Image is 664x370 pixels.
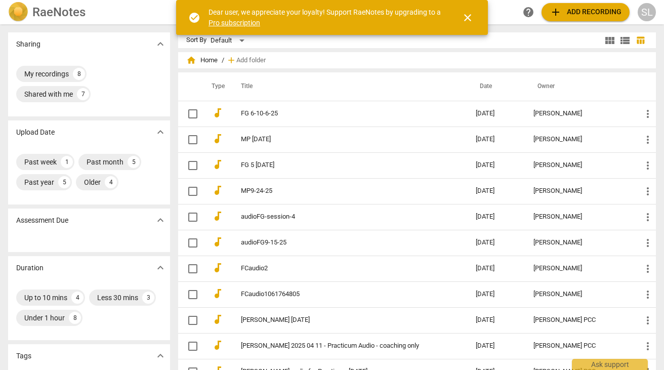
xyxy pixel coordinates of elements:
a: MP [DATE] [241,136,439,143]
div: [PERSON_NAME] [533,161,626,169]
span: audiotrack [212,184,224,196]
span: table_chart [636,35,645,45]
a: MP9-24-25 [241,187,439,195]
div: 5 [128,156,140,168]
span: expand_more [154,262,167,274]
span: more_vert [642,159,654,172]
th: Title [229,72,468,101]
span: audiotrack [212,262,224,274]
div: My recordings [24,69,69,79]
div: 5 [58,176,70,188]
button: Show more [153,36,168,52]
td: [DATE] [468,178,525,204]
button: Tile view [602,33,617,48]
span: close [462,12,474,24]
button: Show more [153,125,168,140]
span: expand_more [154,126,167,138]
a: audioFG-session-4 [241,213,439,221]
a: Pro subscription [209,19,260,27]
div: [PERSON_NAME] [533,187,626,195]
button: SL [638,3,656,21]
a: FCaudio2 [241,265,439,272]
a: FG 5 [DATE] [241,161,439,169]
div: Under 1 hour [24,313,65,323]
td: [DATE] [468,307,525,333]
a: LogoRaeNotes [8,2,168,22]
div: [PERSON_NAME] PCC [533,316,626,324]
span: expand_more [154,38,167,50]
span: audiotrack [212,236,224,248]
span: more_vert [642,211,654,223]
span: view_list [619,34,631,47]
span: audiotrack [212,287,224,300]
td: [DATE] [468,230,525,256]
span: audiotrack [212,210,224,222]
span: more_vert [642,185,654,197]
span: home [186,55,196,65]
div: 8 [69,312,81,324]
span: Home [186,55,218,65]
span: more_vert [642,263,654,275]
th: Owner [525,72,634,101]
span: audiotrack [212,313,224,325]
span: more_vert [642,314,654,326]
button: List view [617,33,633,48]
div: Sort By [186,36,206,44]
span: / [222,57,224,64]
div: 4 [105,176,117,188]
span: view_module [604,34,616,47]
p: Upload Date [16,127,55,138]
div: [PERSON_NAME] [533,213,626,221]
div: 3 [142,292,154,304]
a: Help [519,3,537,21]
a: [PERSON_NAME] 2025 04 11 - Practicum Audio - coaching only [241,342,439,350]
div: Up to 10 mins [24,293,67,303]
span: audiotrack [212,133,224,145]
div: Past week [24,157,57,167]
button: Close [455,6,480,30]
a: [PERSON_NAME] [DATE] [241,316,439,324]
span: more_vert [642,289,654,301]
span: audiotrack [212,107,224,119]
td: [DATE] [468,281,525,307]
p: Assessment Due [16,215,68,226]
span: more_vert [642,134,654,146]
span: Add folder [236,57,266,64]
td: [DATE] [468,152,525,178]
h2: RaeNotes [32,5,86,19]
p: Sharing [16,39,40,50]
span: expand_more [154,214,167,226]
div: [PERSON_NAME] PCC [533,342,626,350]
div: Default [211,32,248,49]
td: [DATE] [468,101,525,127]
button: Show more [153,260,168,275]
span: expand_more [154,350,167,362]
div: [PERSON_NAME] [533,291,626,298]
div: [PERSON_NAME] [533,110,626,117]
th: Date [468,72,525,101]
div: Dear user, we appreciate your loyalty! Support RaeNotes by upgrading to a [209,7,443,28]
td: [DATE] [468,333,525,359]
th: Type [203,72,229,101]
span: Add recording [550,6,621,18]
div: [PERSON_NAME] [533,136,626,143]
div: Older [84,177,101,187]
a: FCaudio1061764805 [241,291,439,298]
a: FG 6-10-6-25 [241,110,439,117]
div: [PERSON_NAME] [533,265,626,272]
span: add [550,6,562,18]
span: more_vert [642,108,654,120]
td: [DATE] [468,127,525,152]
img: Logo [8,2,28,22]
span: check_circle [188,12,200,24]
div: 7 [77,88,89,100]
div: Past year [24,177,54,187]
span: add [226,55,236,65]
button: Table view [633,33,648,48]
div: [PERSON_NAME] [533,239,626,246]
span: more_vert [642,340,654,352]
p: Tags [16,351,31,361]
span: audiotrack [212,158,224,171]
a: audioFG9-15-25 [241,239,439,246]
